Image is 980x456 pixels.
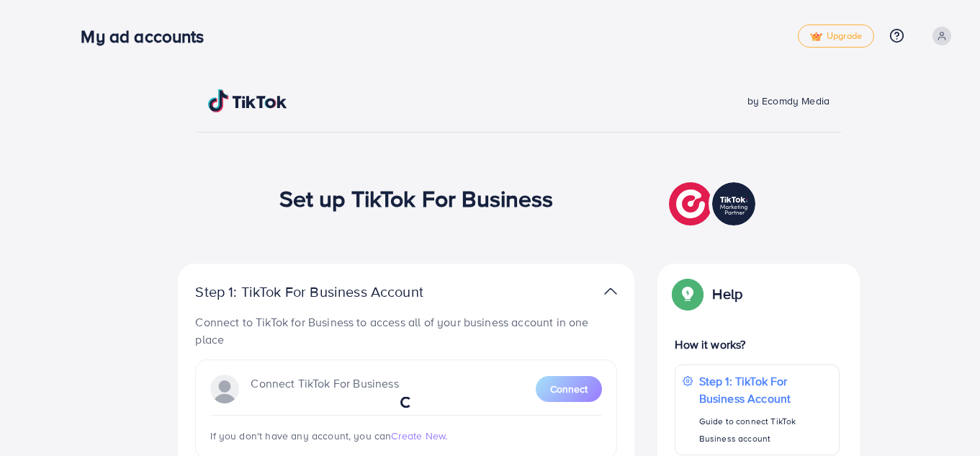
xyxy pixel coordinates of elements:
[810,32,822,42] img: tick
[747,94,830,108] span: by Ecomdy Media
[699,372,832,407] p: Step 1: TikTok For Business Account
[675,281,701,307] img: Popup guide
[669,179,759,229] img: TikTok partner
[798,24,874,48] a: tickUpgrade
[699,413,832,447] p: Guide to connect TikTok Business account
[195,283,469,300] p: Step 1: TikTok For Business Account
[279,184,554,212] h1: Set up TikTok For Business
[712,285,742,303] p: Help
[810,31,862,42] span: Upgrade
[81,26,215,47] h3: My ad accounts
[675,336,839,353] p: How it works?
[208,89,287,112] img: TikTok
[604,281,617,302] img: TikTok partner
